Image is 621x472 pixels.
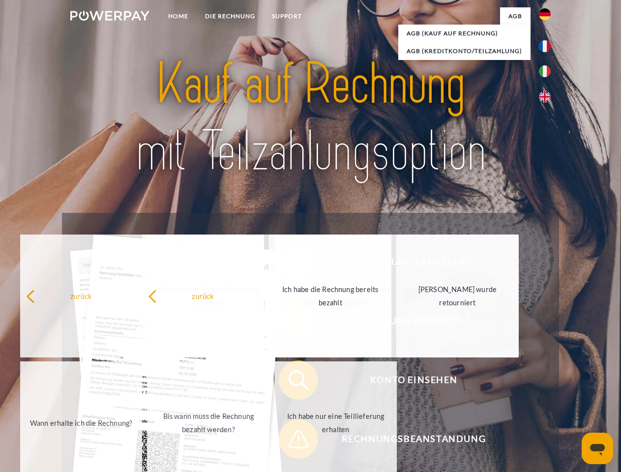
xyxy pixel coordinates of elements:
img: fr [539,40,551,52]
img: it [539,65,551,77]
a: AGB (Kreditkonto/Teilzahlung) [398,42,531,60]
div: Wann erhalte ich die Rechnung? [26,416,137,429]
div: Ich habe nur eine Teillieferung erhalten [280,410,391,436]
span: Konto einsehen [293,360,534,400]
img: logo-powerpay-white.svg [70,11,149,21]
div: zurück [148,289,259,302]
a: DIE RECHNUNG [197,7,264,25]
img: de [539,8,551,20]
a: agb [500,7,531,25]
div: Bis wann muss die Rechnung bezahlt werden? [153,410,264,436]
img: title-powerpay_de.svg [94,47,527,188]
div: Ich habe die Rechnung bereits bezahlt [275,283,385,309]
span: Rechnungsbeanstandung [293,419,534,459]
a: Home [160,7,197,25]
div: [PERSON_NAME] wurde retourniert [402,283,513,309]
div: zurück [26,289,137,302]
iframe: Schaltfläche zum Öffnen des Messaging-Fensters [582,433,613,464]
a: SUPPORT [264,7,310,25]
img: en [539,91,551,103]
a: AGB (Kauf auf Rechnung) [398,25,531,42]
